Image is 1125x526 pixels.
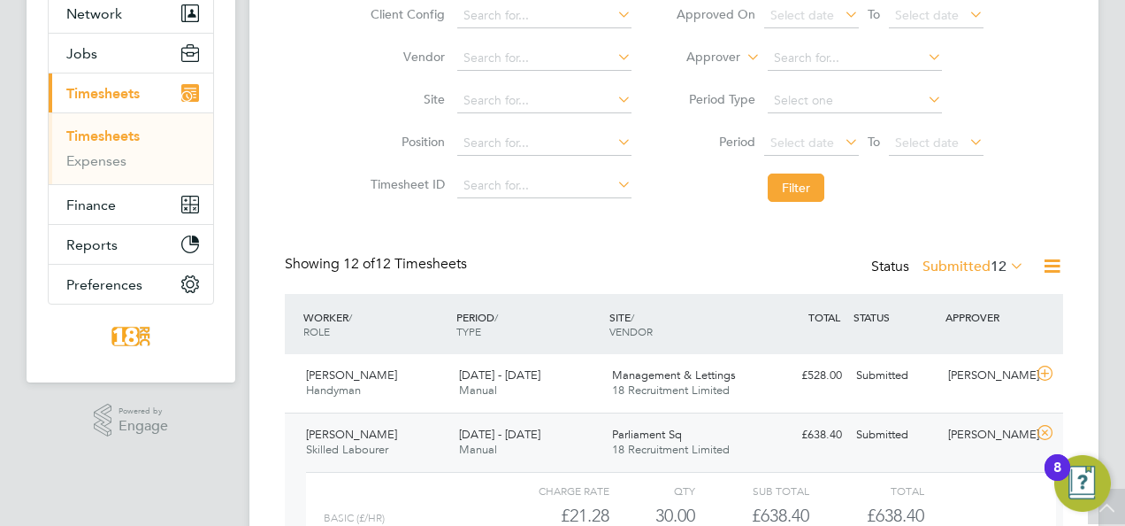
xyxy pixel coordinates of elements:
[343,255,375,273] span: 12 of
[49,34,213,73] button: Jobs
[459,442,497,457] span: Manual
[609,324,653,338] span: VENDOR
[456,324,481,338] span: TYPE
[862,3,885,26] span: To
[1054,455,1111,512] button: Open Resource Center, 8 new notifications
[612,367,736,383] span: Management & Lettings
[494,310,498,324] span: /
[757,361,849,391] div: £528.00
[49,225,213,264] button: Reports
[941,301,1033,333] div: APPROVER
[459,427,540,442] span: [DATE] - [DATE]
[768,174,824,202] button: Filter
[66,197,116,213] span: Finance
[922,258,1024,275] label: Submitted
[94,404,169,437] a: Powered byEngage
[895,135,959,151] span: Select date
[895,7,959,23] span: Select date
[306,442,388,457] span: Skilled Labourer
[941,421,1033,450] div: [PERSON_NAME]
[768,89,942,113] input: Select one
[770,135,834,151] span: Select date
[661,49,740,66] label: Approver
[809,480,923,501] div: Total
[1053,468,1061,491] div: 8
[757,421,849,450] div: £638.40
[66,45,97,62] span: Jobs
[365,6,445,22] label: Client Config
[49,265,213,304] button: Preferences
[459,383,497,398] span: Manual
[612,383,730,398] span: 18 Recruitment Limited
[676,91,755,107] label: Period Type
[306,427,397,442] span: [PERSON_NAME]
[299,301,452,347] div: WORKER
[365,49,445,65] label: Vendor
[871,255,1028,280] div: Status
[48,322,214,351] a: Go to home page
[365,134,445,150] label: Position
[459,367,540,383] span: [DATE] - [DATE]
[991,258,1006,275] span: 12
[66,128,140,144] a: Timesheets
[66,85,140,102] span: Timesheets
[862,130,885,153] span: To
[867,505,924,526] span: £638.40
[849,361,941,391] div: Submitted
[365,176,445,192] label: Timesheet ID
[770,7,834,23] span: Select date
[303,324,330,338] span: ROLE
[457,46,631,71] input: Search for...
[119,404,168,419] span: Powered by
[66,236,118,253] span: Reports
[631,310,634,324] span: /
[676,134,755,150] label: Period
[365,91,445,107] label: Site
[495,480,609,501] div: Charge rate
[849,301,941,333] div: STATUS
[457,4,631,28] input: Search for...
[343,255,467,273] span: 12 Timesheets
[348,310,352,324] span: /
[49,112,213,184] div: Timesheets
[457,131,631,156] input: Search for...
[808,310,840,324] span: TOTAL
[119,419,168,434] span: Engage
[849,421,941,450] div: Submitted
[452,301,605,347] div: PERIOD
[324,512,385,524] span: Basic (£/HR)
[66,5,122,22] span: Network
[49,185,213,224] button: Finance
[609,480,695,501] div: QTY
[66,152,126,169] a: Expenses
[676,6,755,22] label: Approved On
[612,442,730,457] span: 18 Recruitment Limited
[695,480,809,501] div: Sub Total
[457,174,631,198] input: Search for...
[306,367,397,383] span: [PERSON_NAME]
[306,383,361,398] span: Handyman
[941,361,1033,391] div: [PERSON_NAME]
[457,89,631,113] input: Search for...
[605,301,758,347] div: SITE
[285,255,471,274] div: Showing
[66,276,142,293] span: Preferences
[107,322,155,351] img: 18rec-logo-retina.png
[612,427,682,442] span: Parliament Sq
[768,46,942,71] input: Search for...
[49,73,213,112] button: Timesheets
